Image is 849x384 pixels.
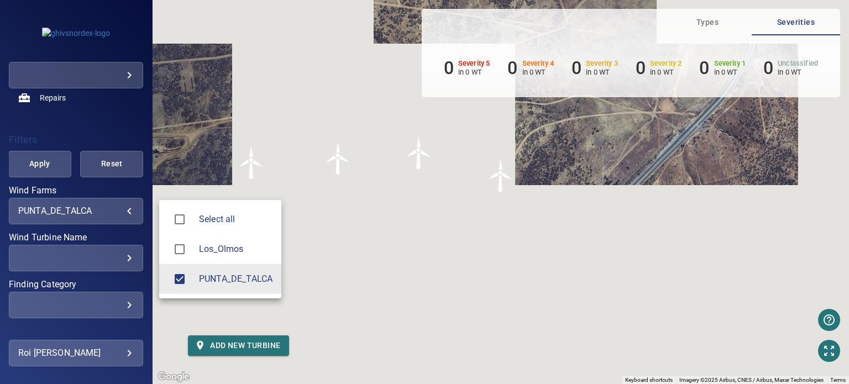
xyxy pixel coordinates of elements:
span: Select all [199,213,272,226]
span: PUNTA_DE_TALCA [199,272,272,286]
div: Wind Farms PUNTA_DE_TALCA [199,272,272,286]
ul: PUNTA_DE_TALCA [159,200,281,298]
div: Wind Farms Los_Olmos [199,243,272,256]
span: PUNTA_DE_TALCA [168,267,191,291]
span: Los_Olmos [168,238,191,261]
span: Los_Olmos [199,243,272,256]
